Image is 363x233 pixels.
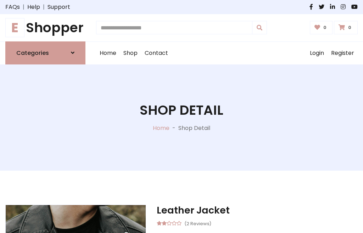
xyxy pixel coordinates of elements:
[178,124,210,132] p: Shop Detail
[40,3,48,11] span: |
[5,20,85,36] h1: Shopper
[322,24,328,31] span: 0
[184,219,211,227] small: (2 Reviews)
[334,21,358,34] a: 0
[141,42,172,64] a: Contact
[153,124,169,132] a: Home
[5,3,20,11] a: FAQs
[5,20,85,36] a: EShopper
[157,205,358,216] h3: Leather Jacket
[96,42,120,64] a: Home
[16,50,49,56] h6: Categories
[20,3,27,11] span: |
[120,42,141,64] a: Shop
[169,124,178,132] p: -
[310,21,333,34] a: 0
[306,42,328,64] a: Login
[140,102,223,118] h1: Shop Detail
[346,24,353,31] span: 0
[5,41,85,64] a: Categories
[48,3,70,11] a: Support
[27,3,40,11] a: Help
[5,18,24,37] span: E
[328,42,358,64] a: Register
